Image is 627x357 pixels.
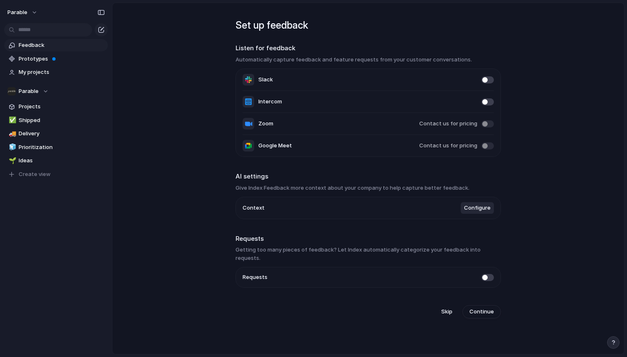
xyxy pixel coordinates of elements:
[4,53,108,65] a: Prototypes
[419,142,477,150] span: Contact us for pricing
[7,156,16,165] button: 🌱
[4,6,42,19] button: Parable
[19,87,39,95] span: Parable
[464,204,491,212] span: Configure
[258,98,282,106] span: Intercom
[9,129,15,139] div: 🚚
[243,204,265,212] span: Context
[469,308,494,316] span: Continue
[4,168,108,181] button: Create view
[441,308,452,316] span: Skip
[4,100,108,113] a: Projects
[236,18,501,33] h1: Set up feedback
[19,103,105,111] span: Projects
[4,154,108,167] a: 🌱Ideas
[258,142,292,150] span: Google Meet
[7,116,16,125] button: ✅
[19,55,105,63] span: Prototypes
[19,170,51,178] span: Create view
[236,234,501,244] h2: Requests
[4,85,108,98] button: Parable
[7,130,16,138] button: 🚚
[4,127,108,140] a: 🚚Delivery
[7,143,16,152] button: 🧊
[19,41,105,49] span: Feedback
[243,273,267,281] span: Requests
[419,120,477,128] span: Contact us for pricing
[9,156,15,166] div: 🌱
[258,120,273,128] span: Zoom
[19,116,105,125] span: Shipped
[236,56,501,64] h3: Automatically capture feedback and feature requests from your customer conversations.
[9,115,15,125] div: ✅
[4,141,108,154] a: 🧊Prioritization
[4,114,108,127] a: ✅Shipped
[4,39,108,51] a: Feedback
[462,305,501,318] button: Continue
[435,305,459,318] button: Skip
[236,184,501,192] h3: Give Index Feedback more context about your company to help capture better feedback.
[4,66,108,78] a: My projects
[19,143,105,152] span: Prioritization
[19,156,105,165] span: Ideas
[236,172,501,181] h2: AI settings
[19,130,105,138] span: Delivery
[236,246,501,262] h3: Getting too many pieces of feedback? Let Index automatically categorize your feedback into requests.
[7,8,27,17] span: Parable
[19,68,105,76] span: My projects
[461,202,494,214] button: Configure
[258,76,273,84] span: Slack
[236,44,501,53] h2: Listen for feedback
[9,142,15,152] div: 🧊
